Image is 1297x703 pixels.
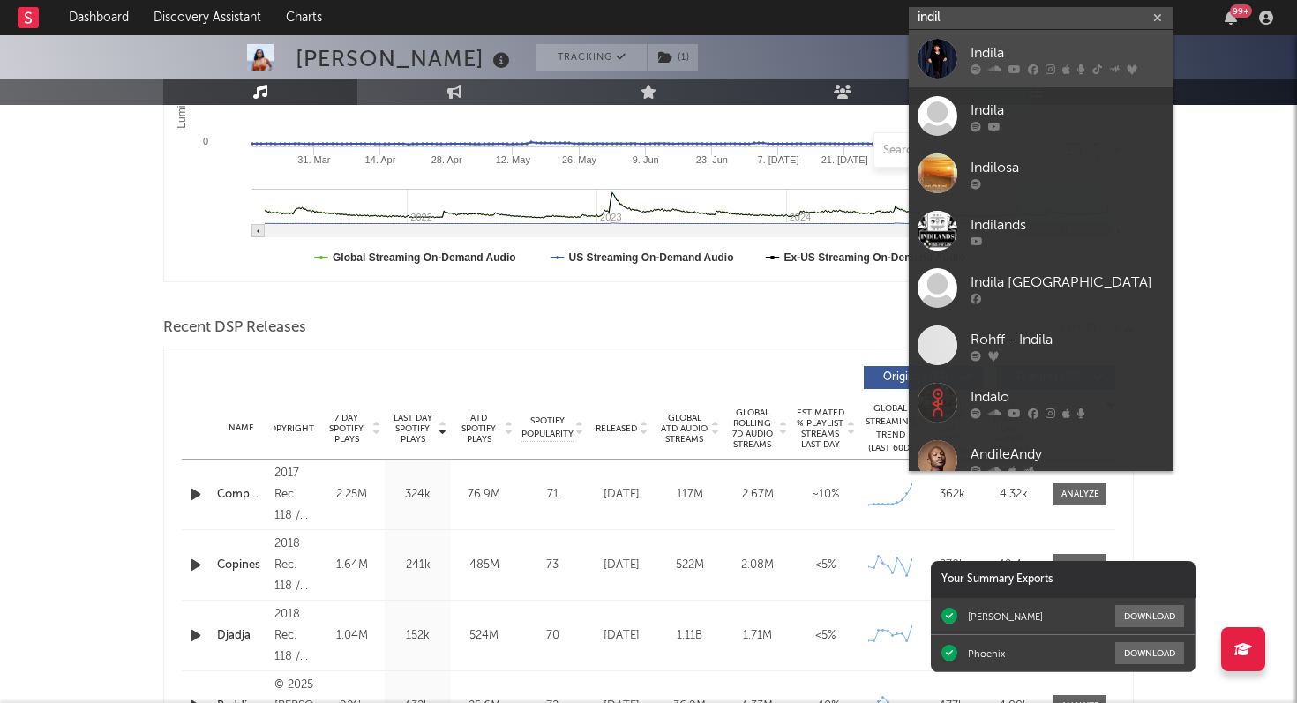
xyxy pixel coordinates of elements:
[864,402,917,455] div: Global Streaming Trend (Last 60D)
[455,486,513,504] div: 76.9M
[521,627,583,645] div: 70
[728,486,787,504] div: 2.67M
[796,408,844,450] span: Estimated % Playlist Streams Last Day
[909,30,1173,87] a: Indila
[909,145,1173,202] a: Indilosa
[909,259,1173,317] a: Indila [GEOGRAPHIC_DATA]
[274,604,314,668] div: 2018 Rec. 118 / Warner Music France, a Warner Music Group Company
[909,87,1173,145] a: Indila
[931,561,1196,598] div: Your Summary Exports
[660,627,719,645] div: 1.11B
[728,627,787,645] div: 1.71M
[521,557,583,574] div: 73
[217,422,266,435] div: Name
[971,329,1165,350] div: Rohff - Indila
[569,251,734,264] text: US Streaming On-Demand Audio
[728,408,776,450] span: Global Rolling 7D Audio Streams
[274,463,314,527] div: 2017 Rec. 118 / Warner Music France, a Warner Music Group Company.
[323,627,380,645] div: 1.04M
[389,627,446,645] div: 152k
[971,272,1165,293] div: Indila [GEOGRAPHIC_DATA]
[389,413,436,445] span: Last Day Spotify Plays
[909,202,1173,259] a: Indilands
[971,42,1165,64] div: Indila
[909,431,1173,489] a: AndileAndy
[660,486,719,504] div: 117M
[274,534,314,597] div: 2018 Rec. 118 / Warner Music France, a Warner Music Group Company
[1115,605,1184,627] button: Download
[874,144,1061,158] input: Search by song name or URL
[660,557,719,574] div: 522M
[971,386,1165,408] div: Indalo
[987,486,1040,504] div: 4.32k
[217,557,266,574] a: Copines
[926,486,978,504] div: 362k
[728,557,787,574] div: 2.08M
[875,372,956,383] span: Originals ( 94 )
[536,44,647,71] button: Tracking
[176,16,188,128] text: Luminate Daily Streams
[971,100,1165,121] div: Indila
[909,317,1173,374] a: Rohff - Indila
[333,251,516,264] text: Global Streaming On-Demand Audio
[784,251,966,264] text: Ex-US Streaming On-Demand Audio
[796,557,855,574] div: <5%
[909,7,1173,29] input: Search for artists
[217,627,266,645] a: Djadja
[864,366,983,389] button: Originals(94)
[968,610,1043,623] div: [PERSON_NAME]
[971,157,1165,178] div: Indilosa
[1230,4,1252,18] div: 99 +
[455,557,513,574] div: 485M
[909,374,1173,431] a: Indalo
[592,486,651,504] div: [DATE]
[592,627,651,645] div: [DATE]
[968,647,1005,660] div: Phoenix
[323,413,370,445] span: 7 Day Spotify Plays
[926,627,978,645] div: 233k
[971,214,1165,236] div: Indilands
[592,557,651,574] div: [DATE]
[926,557,978,574] div: 270k
[296,44,514,73] div: [PERSON_NAME]
[389,486,446,504] div: 324k
[521,486,583,504] div: 71
[596,423,637,434] span: Released
[323,486,380,504] div: 2.25M
[796,627,855,645] div: <5%
[455,413,502,445] span: ATD Spotify Plays
[1115,642,1184,664] button: Download
[971,444,1165,465] div: AndileAndy
[163,318,306,339] span: Recent DSP Releases
[217,486,266,504] a: Comportement
[263,423,314,434] span: Copyright
[389,557,446,574] div: 241k
[648,44,698,71] button: (1)
[796,486,855,504] div: ~ 10 %
[521,415,574,441] span: Spotify Popularity
[660,413,708,445] span: Global ATD Audio Streams
[987,557,1040,574] div: 19.4k
[1225,11,1237,25] button: 99+
[323,557,380,574] div: 1.64M
[647,44,699,71] span: ( 1 )
[455,627,513,645] div: 524M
